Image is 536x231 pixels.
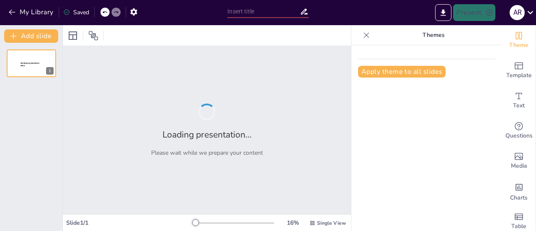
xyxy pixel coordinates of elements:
span: Charts [510,193,528,202]
button: My Library [6,5,57,19]
input: Insert title [227,5,299,18]
div: Saved [63,8,89,16]
div: Add ready made slides [502,55,536,86]
button: Apply theme to all slides [358,66,446,78]
p: Please wait while we prepare your content [151,149,263,157]
div: Add text boxes [502,86,536,116]
span: Single View [317,220,346,226]
span: Table [511,222,526,231]
div: A R [510,5,525,20]
div: Get real-time input from your audience [502,116,536,146]
div: Layout [66,29,80,42]
span: Questions [505,131,533,140]
button: Add slide [4,29,58,43]
span: Text [513,101,525,110]
div: 1 [7,49,56,77]
span: Position [88,31,98,41]
span: Theme [509,41,528,50]
p: Themes [373,25,494,45]
button: Export to PowerPoint [435,4,451,21]
span: Sendsteps presentation editor [21,62,39,67]
div: Add images, graphics, shapes or video [502,146,536,176]
span: Template [506,71,532,80]
h2: Loading presentation... [162,129,252,140]
button: Present [453,4,495,21]
div: 16 % [283,219,303,227]
button: A R [510,4,525,21]
div: Slide 1 / 1 [66,219,194,227]
div: Change the overall theme [502,25,536,55]
div: 1 [46,67,54,75]
span: Media [511,161,527,171]
div: Add charts and graphs [502,176,536,206]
